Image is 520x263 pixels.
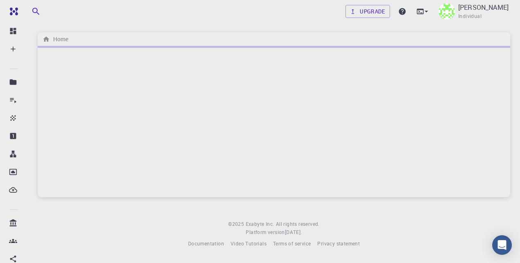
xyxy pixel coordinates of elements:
[231,240,267,247] span: Video Tutorials
[276,220,320,228] span: All rights reserved.
[439,3,455,20] img: Vinh Huu Nguyen
[285,228,302,236] a: [DATE].
[273,240,311,247] span: Terms of service
[458,2,509,12] p: [PERSON_NAME]
[458,12,482,20] span: Individual
[228,220,245,228] span: © 2025
[492,235,512,255] div: Open Intercom Messenger
[7,7,18,16] img: logo
[188,240,224,247] span: Documentation
[231,240,267,248] a: Video Tutorials
[285,229,302,235] span: [DATE] .
[273,240,311,248] a: Terms of service
[246,220,274,228] a: Exabyte Inc.
[50,35,68,44] h6: Home
[345,5,390,18] a: Upgrade
[188,240,224,248] a: Documentation
[317,240,360,247] span: Privacy statement
[317,240,360,248] a: Privacy statement
[246,228,285,236] span: Platform version
[246,221,274,227] span: Exabyte Inc.
[41,35,70,44] nav: breadcrumb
